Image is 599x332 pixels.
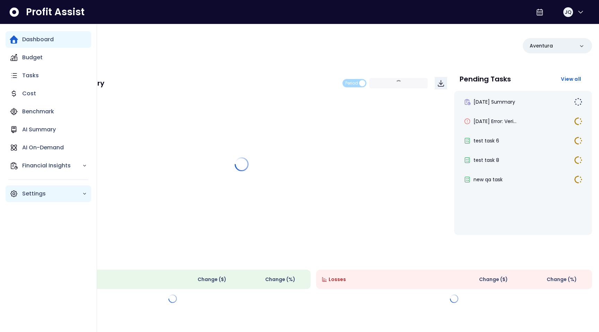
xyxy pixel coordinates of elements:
[22,35,54,44] p: Dashboard
[26,6,85,18] span: Profit Assist
[329,276,346,283] span: Losses
[22,53,43,62] p: Budget
[561,76,581,82] span: View all
[22,107,54,116] p: Benchmark
[265,276,295,283] span: Change (%)
[22,125,56,134] p: AI Summary
[547,276,577,283] span: Change (%)
[574,98,582,106] img: Not yet Started
[22,190,82,198] p: Settings
[460,76,511,82] p: Pending Tasks
[22,71,39,80] p: Tasks
[574,117,582,125] img: In Progress
[435,77,447,89] button: Download
[574,137,582,145] img: In Progress
[474,157,499,164] span: test task 8
[35,254,592,261] p: Wins & Losses
[22,143,64,152] p: AI On-Demand
[474,137,499,144] span: test task 6
[22,89,36,98] p: Cost
[574,175,582,184] img: In Progress
[198,276,226,283] span: Change ( $ )
[474,118,516,125] span: [DATE] Error: Veri...
[474,98,515,105] span: [DATE] Summary
[565,9,572,16] span: JQ
[555,73,587,85] button: View all
[479,276,508,283] span: Change ( $ )
[530,42,553,50] p: Aventura
[574,156,582,164] img: In Progress
[22,161,82,170] p: Financial Insights
[474,176,503,183] span: new qa task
